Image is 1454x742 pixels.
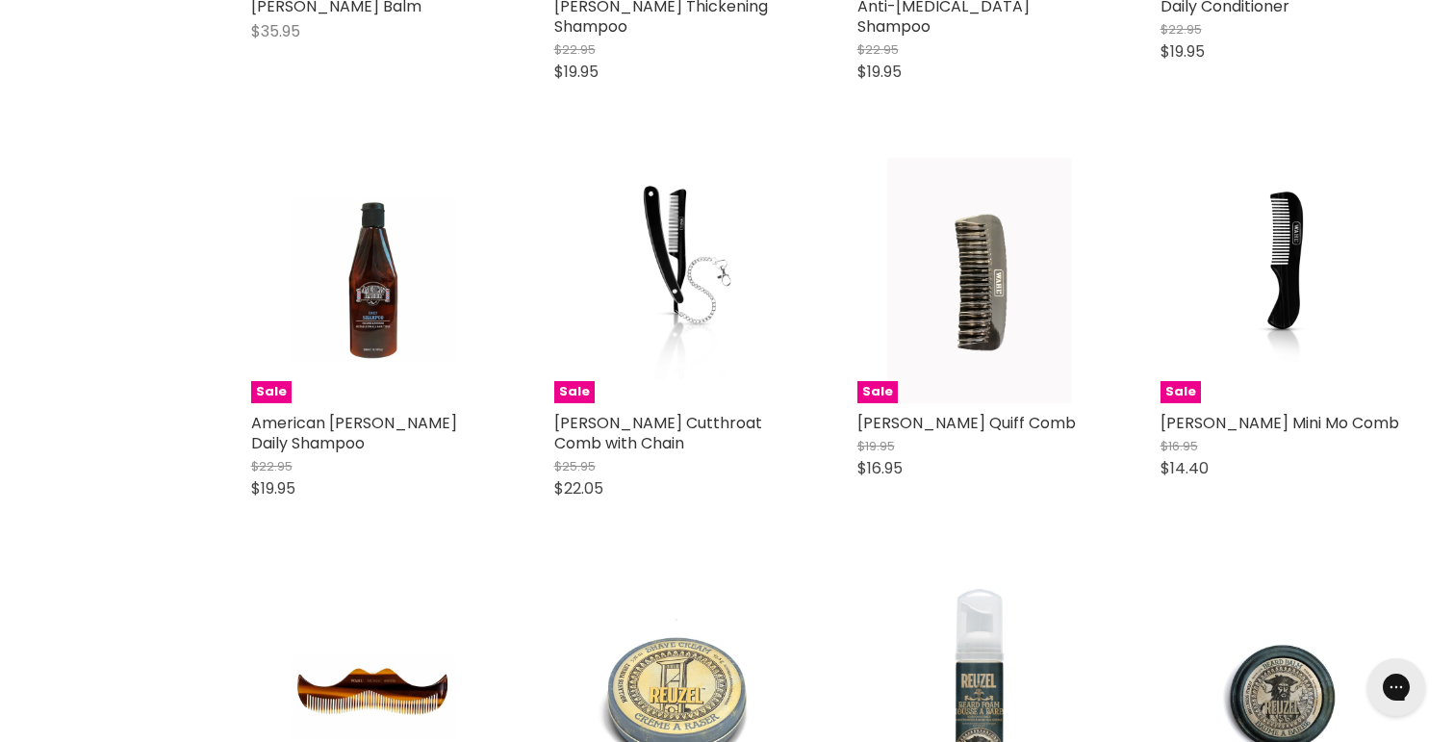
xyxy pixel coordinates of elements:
[251,20,300,42] span: $35.95
[1161,20,1202,38] span: $22.95
[1161,158,1406,403] a: Wahl Mini Mo CombSale
[1161,40,1205,63] span: $19.95
[554,381,595,403] span: Sale
[857,61,902,83] span: $19.95
[251,412,457,454] a: American [PERSON_NAME] Daily Shampoo
[251,477,295,499] span: $19.95
[1161,457,1209,479] span: $14.40
[1201,158,1365,403] img: Wahl Mini Mo Comb
[887,158,1071,403] img: Wahl Quiff Comb
[1161,412,1399,434] a: [PERSON_NAME] Mini Mo Comb
[554,412,762,454] a: [PERSON_NAME] Cutthroat Comb with Chain
[292,158,455,403] img: American Barber Daily Shampoo
[1161,381,1201,403] span: Sale
[554,61,599,83] span: $19.95
[1161,437,1198,455] span: $16.95
[251,158,497,403] a: American Barber Daily ShampooSale
[857,40,899,59] span: $22.95
[251,457,293,475] span: $22.95
[857,158,1103,403] a: Wahl Quiff CombSale
[554,457,596,475] span: $25.95
[857,412,1076,434] a: [PERSON_NAME] Quiff Comb
[554,477,603,499] span: $22.05
[1358,652,1435,723] iframe: Gorgias live chat messenger
[554,40,596,59] span: $22.95
[251,381,292,403] span: Sale
[857,381,898,403] span: Sale
[857,457,903,479] span: $16.95
[857,437,895,455] span: $19.95
[595,158,758,403] img: Wahl Cutthroat Comb with Chain
[554,158,800,403] a: Wahl Cutthroat Comb with ChainSale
